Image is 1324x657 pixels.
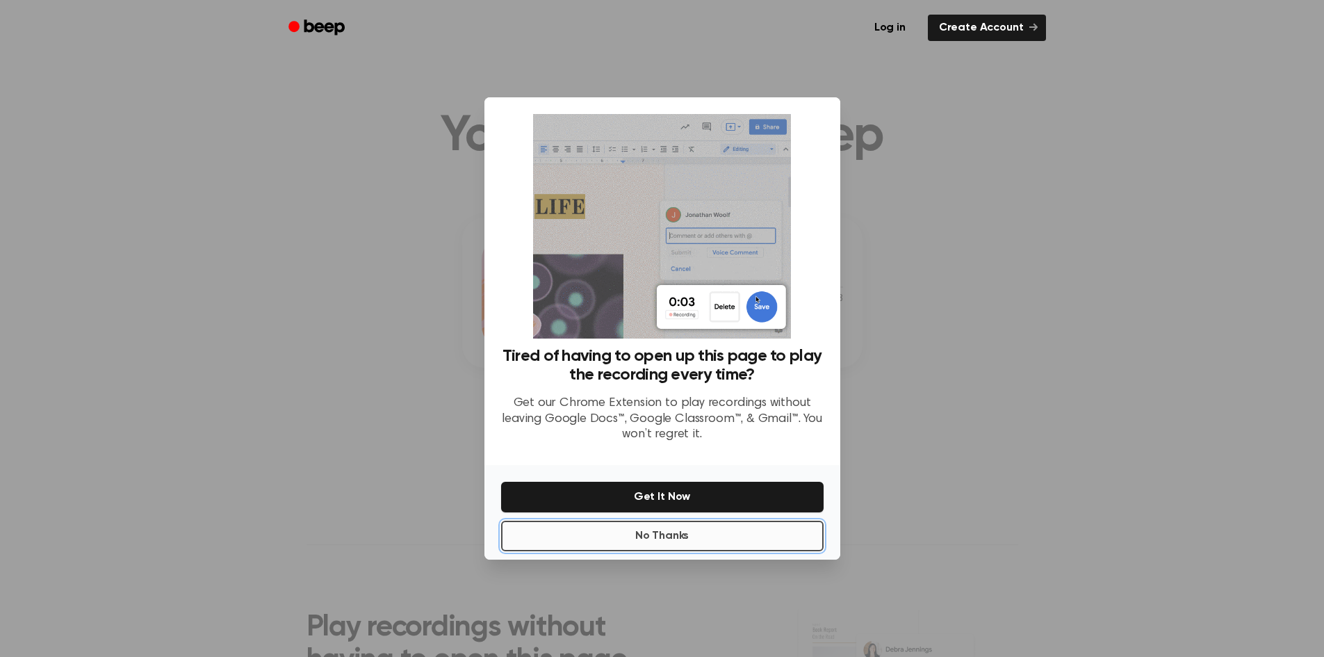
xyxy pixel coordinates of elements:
[501,396,824,443] p: Get our Chrome Extension to play recordings without leaving Google Docs™, Google Classroom™, & Gm...
[501,482,824,512] button: Get It Now
[860,12,920,44] a: Log in
[501,347,824,384] h3: Tired of having to open up this page to play the recording every time?
[928,15,1046,41] a: Create Account
[279,15,357,42] a: Beep
[533,114,791,339] img: Beep extension in action
[501,521,824,551] button: No Thanks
